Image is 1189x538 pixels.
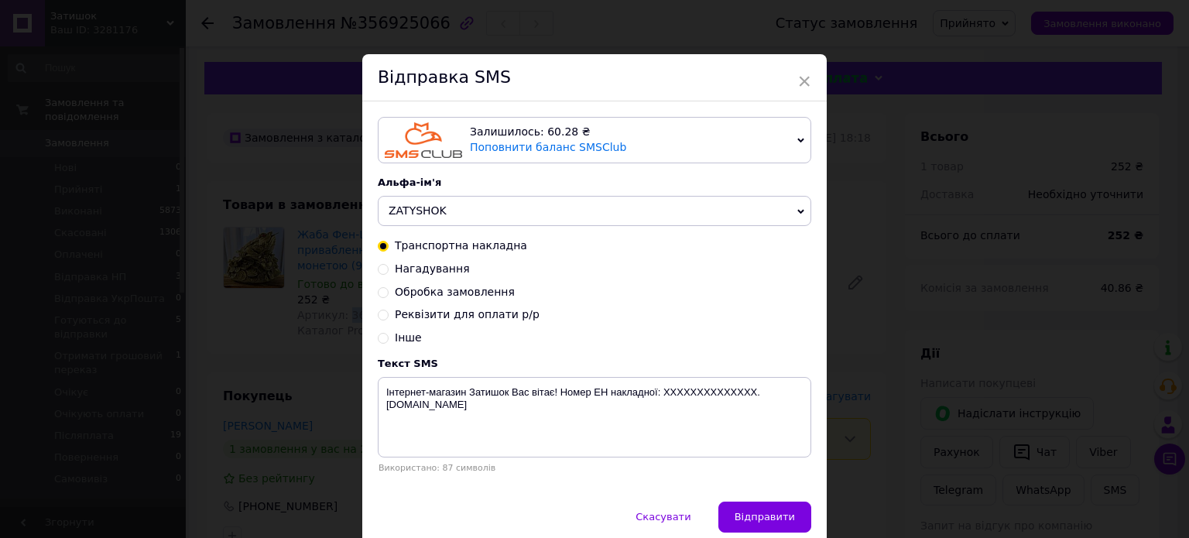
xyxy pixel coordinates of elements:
span: × [797,68,811,94]
span: ZATYSHOK [389,204,447,217]
span: Обробка замовлення [395,286,515,298]
span: Інше [395,331,422,344]
button: Скасувати [619,502,707,533]
textarea: Інтернет-магазин Затишок Вас вітає! Номер ЕН накладної: XXXXXXXXXXXXXX. [DOMAIN_NAME] [378,377,811,457]
div: Залишилось: 60.28 ₴ [470,125,791,140]
div: Відправка SMS [362,54,827,101]
a: Поповнити баланс SMSClub [470,141,626,153]
button: Відправити [718,502,811,533]
div: Використано: 87 символів [378,463,811,473]
span: Реквізити для оплати р/р [395,308,540,320]
span: Нагадування [395,262,470,275]
span: Транспортна накладна [395,239,527,252]
span: Відправити [735,511,795,523]
span: Скасувати [636,511,690,523]
div: Текст SMS [378,358,811,369]
span: Альфа-ім'я [378,176,441,188]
